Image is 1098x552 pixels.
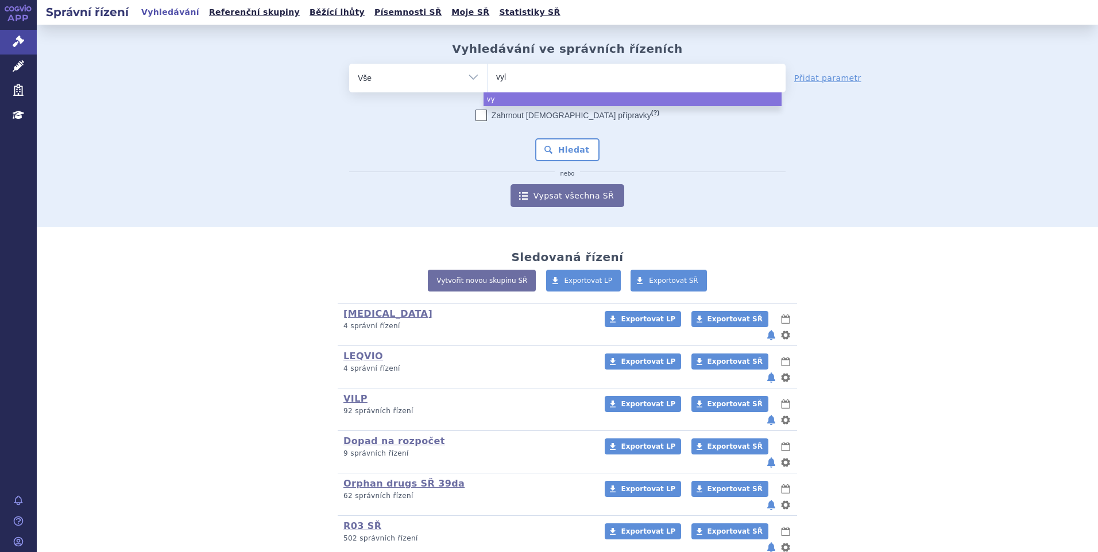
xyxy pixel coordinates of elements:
[780,498,791,512] button: nastavení
[765,328,777,342] button: notifikace
[794,72,861,84] a: Přidat parametr
[37,4,138,20] h2: Správní řízení
[343,321,590,331] p: 4 správní řízení
[765,371,777,384] button: notifikace
[765,413,777,427] button: notifikace
[780,482,791,496] button: lhůty
[621,357,675,366] span: Exportovat LP
[691,481,768,497] a: Exportovat SŘ
[631,270,707,291] a: Exportovat SŘ
[621,442,675,450] span: Exportovat LP
[691,438,768,454] a: Exportovat SŘ
[780,456,791,469] button: nastavení
[343,436,445,446] a: Dopad na rozpočet
[780,440,791,453] button: lhůty
[649,277,698,285] span: Exportovat SŘ
[343,308,432,319] a: [MEDICAL_DATA]
[605,396,681,412] a: Exportovat LP
[780,397,791,411] button: lhůty
[605,523,681,539] a: Exportovat LP
[780,312,791,326] button: lhůty
[691,396,768,412] a: Exportovat SŘ
[605,353,681,370] a: Exportovat LP
[343,534,590,543] p: 502 správních řízení
[343,351,383,361] a: LEQVIO
[780,371,791,384] button: nastavení
[765,498,777,512] button: notifikace
[206,5,303,20] a: Referenční skupiny
[484,92,782,106] li: vy
[621,400,675,408] span: Exportovat LP
[511,250,623,264] h2: Sledovaná řízení
[691,353,768,370] a: Exportovat SŘ
[343,393,368,404] a: VILP
[691,311,768,327] a: Exportovat SŘ
[621,485,675,493] span: Exportovat LP
[555,170,581,177] i: nebo
[452,42,683,56] h2: Vyhledávání ve správních řízeních
[621,315,675,323] span: Exportovat LP
[765,456,777,469] button: notifikace
[371,5,445,20] a: Písemnosti SŘ
[511,184,624,207] a: Vypsat všechna SŘ
[605,481,681,497] a: Exportovat LP
[343,406,590,416] p: 92 správních řízení
[496,5,563,20] a: Statistiky SŘ
[535,138,600,161] button: Hledat
[343,364,590,374] p: 4 správní řízení
[780,328,791,342] button: nastavení
[343,449,590,458] p: 9 správních řízení
[475,110,659,121] label: Zahrnout [DEMOGRAPHIC_DATA] přípravky
[565,277,613,285] span: Exportovat LP
[780,413,791,427] button: nastavení
[621,527,675,535] span: Exportovat LP
[343,520,381,531] a: R03 SŘ
[691,523,768,539] a: Exportovat SŘ
[138,5,203,20] a: Vyhledávání
[707,442,763,450] span: Exportovat SŘ
[707,315,763,323] span: Exportovat SŘ
[780,524,791,538] button: lhůty
[780,355,791,368] button: lhůty
[707,527,763,535] span: Exportovat SŘ
[707,357,763,366] span: Exportovat SŘ
[605,438,681,454] a: Exportovat LP
[343,491,590,501] p: 62 správních řízení
[605,311,681,327] a: Exportovat LP
[448,5,493,20] a: Moje SŘ
[707,400,763,408] span: Exportovat SŘ
[546,270,621,291] a: Exportovat LP
[428,270,536,291] a: Vytvořit novou skupinu SŘ
[306,5,368,20] a: Běžící lhůty
[343,478,465,489] a: Orphan drugs SŘ 39da
[651,109,659,116] abbr: (?)
[707,485,763,493] span: Exportovat SŘ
